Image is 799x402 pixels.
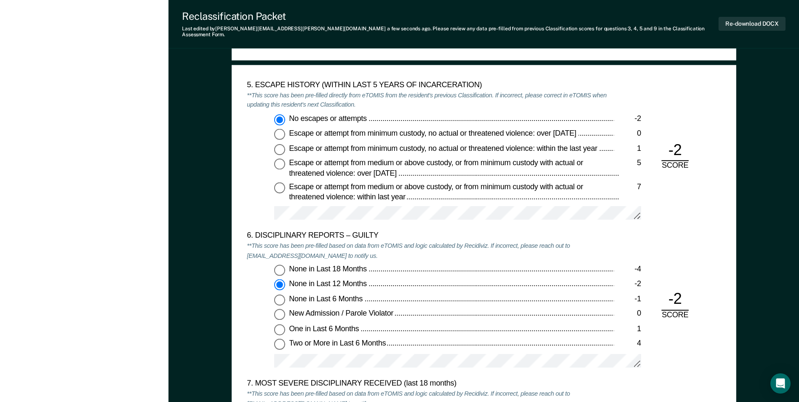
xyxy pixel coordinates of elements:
[655,310,695,320] div: SCORE
[247,231,614,241] div: 6. DISCIPLINARY REPORTS – GUILTY
[289,309,395,318] span: New Admission / Parole Violator
[274,144,285,155] input: Escape or attempt from minimum custody, no actual or threatened violence: within the last year1
[614,265,641,275] div: -4
[614,129,641,139] div: 0
[182,26,719,38] div: Last edited by [PERSON_NAME][EMAIL_ADDRESS][PERSON_NAME][DOMAIN_NAME] . Please review any data pr...
[274,158,285,169] input: Escape or attempt from medium or above custody, or from minimum custody with actual or threatened...
[614,309,641,319] div: 0
[619,182,641,192] div: 7
[614,279,641,289] div: -2
[274,309,285,320] input: New Admission / Parole Violator0
[289,324,361,332] span: One in Last 6 Months
[614,144,641,154] div: 1
[289,279,368,288] span: None in Last 12 Months
[247,379,614,389] div: 7. MOST SEVERE DISCIPLINARY RECEIVED (last 18 months)
[274,324,285,335] input: One in Last 6 Months1
[289,114,368,122] span: No escapes or attempts
[274,129,285,140] input: Escape or attempt from minimum custody, no actual or threatened violence: over [DATE]0
[274,182,285,193] input: Escape or attempt from medium or above custody, or from minimum custody with actual or threatened...
[289,158,583,177] span: Escape or attempt from medium or above custody, or from minimum custody with actual or threatened...
[247,242,570,260] em: **This score has been pre-filled based on data from eTOMIS and logic calculated by Recidiviz. If ...
[614,114,641,124] div: -2
[289,129,578,137] span: Escape or attempt from minimum custody, no actual or threatened violence: over [DATE]
[719,17,786,31] button: Re-download DOCX
[614,294,641,304] div: -1
[289,182,583,201] span: Escape or attempt from medium or above custody, or from minimum custody with actual or threatened...
[619,158,641,169] div: 5
[655,161,695,171] div: SCORE
[247,91,607,109] em: **This score has been pre-filled directly from eTOMIS from the resident's previous Classification...
[274,339,285,350] input: Two or More in Last 6 Months4
[289,144,599,152] span: Escape or attempt from minimum custody, no actual or threatened violence: within the last year
[274,279,285,290] input: None in Last 12 Months-2
[274,114,285,125] input: No escapes or attempts-2
[289,339,387,347] span: Two or More in Last 6 Months
[387,26,430,32] span: a few seconds ago
[289,294,364,303] span: None in Last 6 Months
[274,294,285,305] input: None in Last 6 Months-1
[614,324,641,334] div: 1
[182,10,719,22] div: Reclassification Packet
[770,373,791,394] div: Open Intercom Messenger
[661,140,689,161] div: -2
[289,265,368,273] span: None in Last 18 Months
[614,339,641,349] div: 4
[274,265,285,276] input: None in Last 18 Months-4
[661,289,689,310] div: -2
[247,80,614,90] div: 5. ESCAPE HISTORY (WITHIN LAST 5 YEARS OF INCARCERATION)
